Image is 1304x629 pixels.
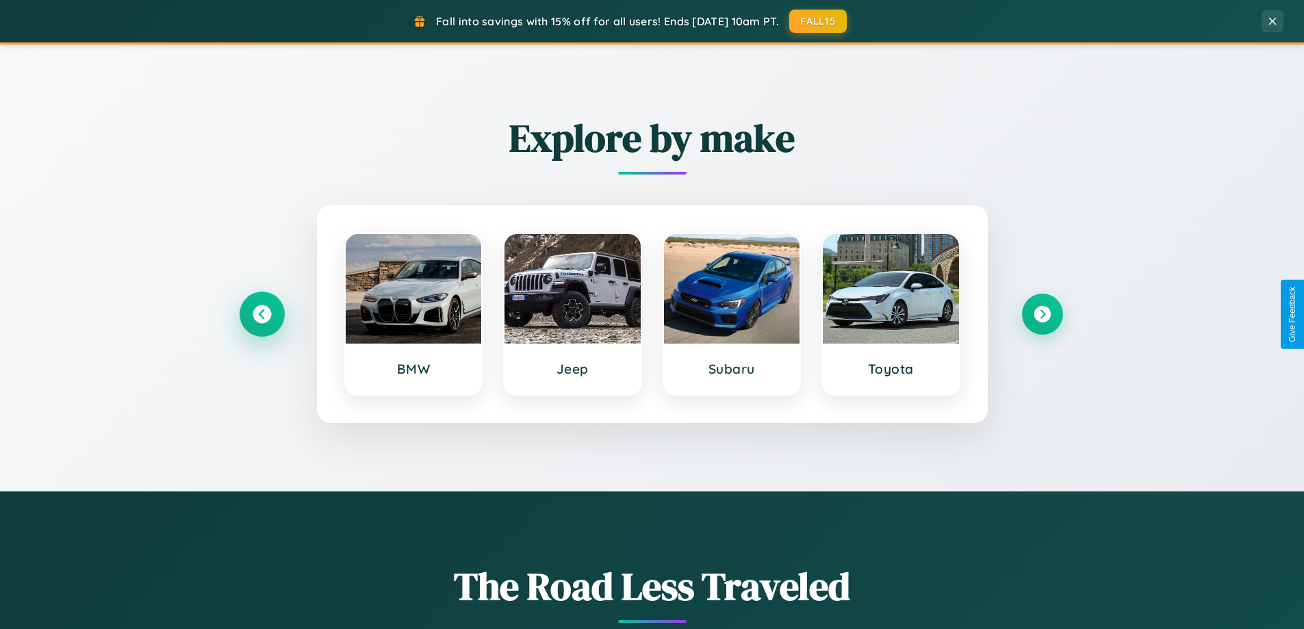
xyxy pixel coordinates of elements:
[242,560,1063,613] h1: The Road Less Traveled
[359,361,468,377] h3: BMW
[436,14,779,28] span: Fall into savings with 15% off for all users! Ends [DATE] 10am PT.
[1288,287,1297,342] div: Give Feedback
[789,10,847,33] button: FALL15
[518,361,627,377] h3: Jeep
[836,361,945,377] h3: Toyota
[242,112,1063,164] h2: Explore by make
[678,361,787,377] h3: Subaru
